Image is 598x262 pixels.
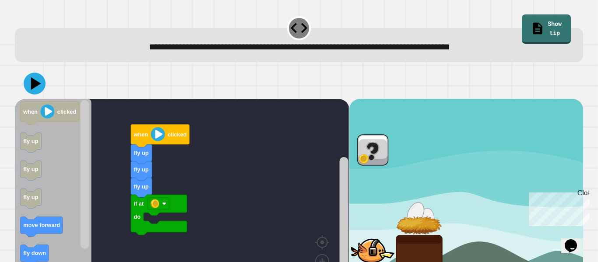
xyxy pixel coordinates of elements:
div: Chat with us now!Close [4,3,60,56]
a: Show tip [522,14,571,44]
text: do [134,213,141,220]
text: when [134,131,148,138]
text: fly up [134,166,149,173]
text: move forward [23,222,60,228]
text: when [23,108,38,115]
text: fly down [23,250,46,256]
iframe: chat widget [525,189,589,226]
iframe: chat widget [561,227,589,253]
text: fly up [23,194,38,200]
text: if at [134,200,144,207]
text: clicked [57,108,76,115]
text: fly up [134,183,149,190]
text: fly up [23,166,38,172]
text: fly up [23,138,38,144]
text: fly up [134,150,149,156]
text: clicked [168,131,186,138]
